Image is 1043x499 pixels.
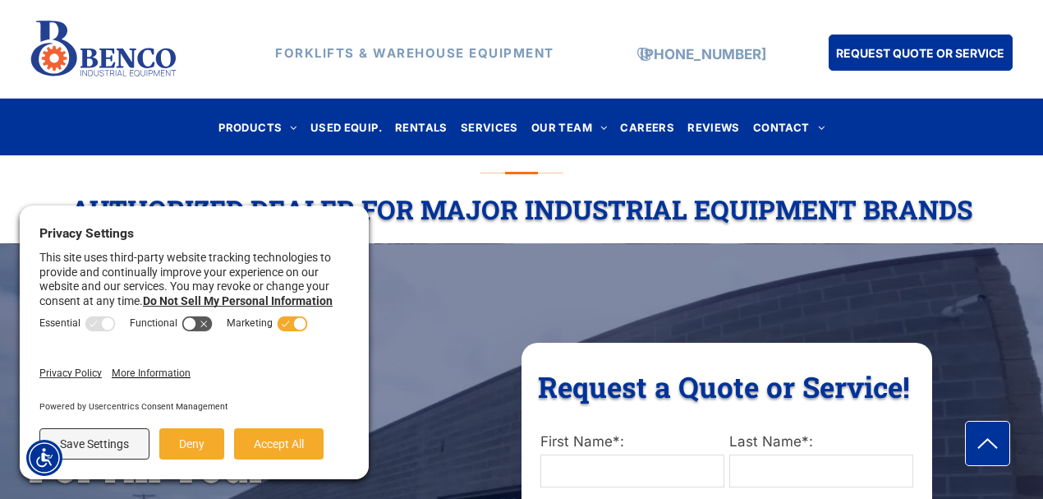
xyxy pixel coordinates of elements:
span: Authorized Dealer For Major Industrial Equipment Brands [71,192,972,227]
a: [PHONE_NUMBER] [640,46,766,62]
a: REQUEST QUOTE OR SERVICE [829,35,1013,71]
a: REVIEWS [681,116,747,138]
a: PRODUCTS [212,116,304,138]
div: Accessibility Menu [26,440,62,476]
span: REQUEST QUOTE OR SERVICE [836,38,1004,68]
a: SERVICES [454,116,525,138]
span: Request a Quote or Service! [538,367,910,405]
a: CONTACT [747,116,831,138]
strong: FORKLIFTS & WAREHOUSE EQUIPMENT [275,45,554,61]
a: USED EQUIP. [304,116,388,138]
label: First Name*: [540,432,724,453]
a: CAREERS [613,116,681,138]
label: Last Name*: [729,432,913,453]
a: RENTALS [388,116,454,138]
a: OUR TEAM [525,116,614,138]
